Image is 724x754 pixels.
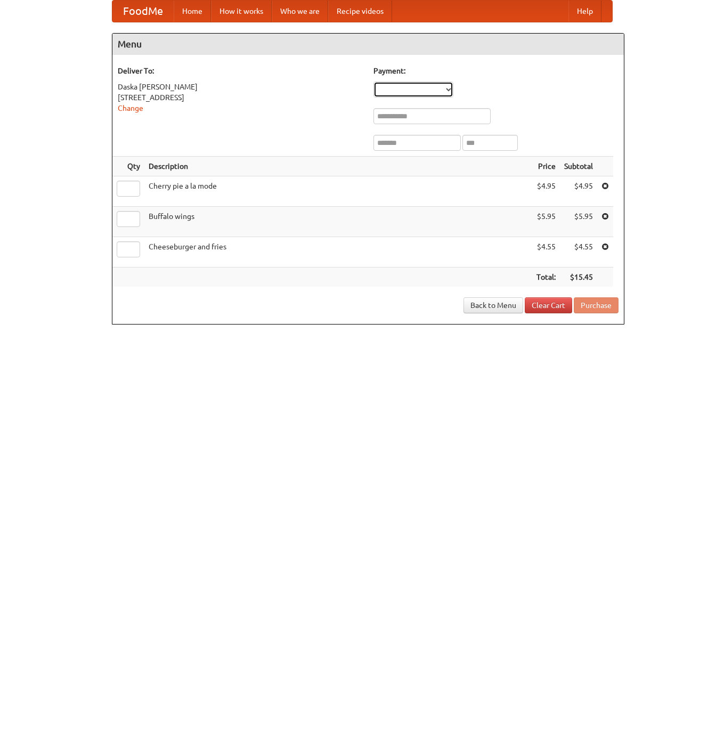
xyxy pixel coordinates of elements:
[118,92,363,103] div: [STREET_ADDRESS]
[118,66,363,76] h5: Deliver To:
[568,1,601,22] a: Help
[463,297,523,313] a: Back to Menu
[144,207,532,237] td: Buffalo wings
[112,1,174,22] a: FoodMe
[532,237,560,267] td: $4.55
[272,1,328,22] a: Who we are
[560,157,597,176] th: Subtotal
[118,104,143,112] a: Change
[144,237,532,267] td: Cheeseburger and fries
[118,82,363,92] div: Daska [PERSON_NAME]
[328,1,392,22] a: Recipe videos
[144,176,532,207] td: Cherry pie a la mode
[112,34,624,55] h4: Menu
[174,1,211,22] a: Home
[560,207,597,237] td: $5.95
[560,237,597,267] td: $4.55
[532,207,560,237] td: $5.95
[532,267,560,287] th: Total:
[574,297,619,313] button: Purchase
[112,157,144,176] th: Qty
[144,157,532,176] th: Description
[532,157,560,176] th: Price
[532,176,560,207] td: $4.95
[373,66,619,76] h5: Payment:
[560,176,597,207] td: $4.95
[525,297,572,313] a: Clear Cart
[560,267,597,287] th: $15.45
[211,1,272,22] a: How it works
